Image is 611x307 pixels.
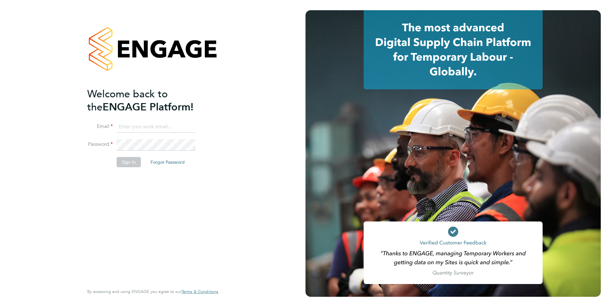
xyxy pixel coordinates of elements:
label: Password [87,141,113,148]
a: Terms & Conditions [182,289,218,294]
span: By accessing and using ENGAGE you agree to our [87,289,218,294]
label: Email [87,123,113,130]
button: Sign In [117,157,141,167]
button: Forgot Password [145,157,190,167]
input: Enter your work email... [117,121,196,133]
span: Welcome back to the [87,88,168,113]
h2: ENGAGE Platform! [87,87,212,114]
